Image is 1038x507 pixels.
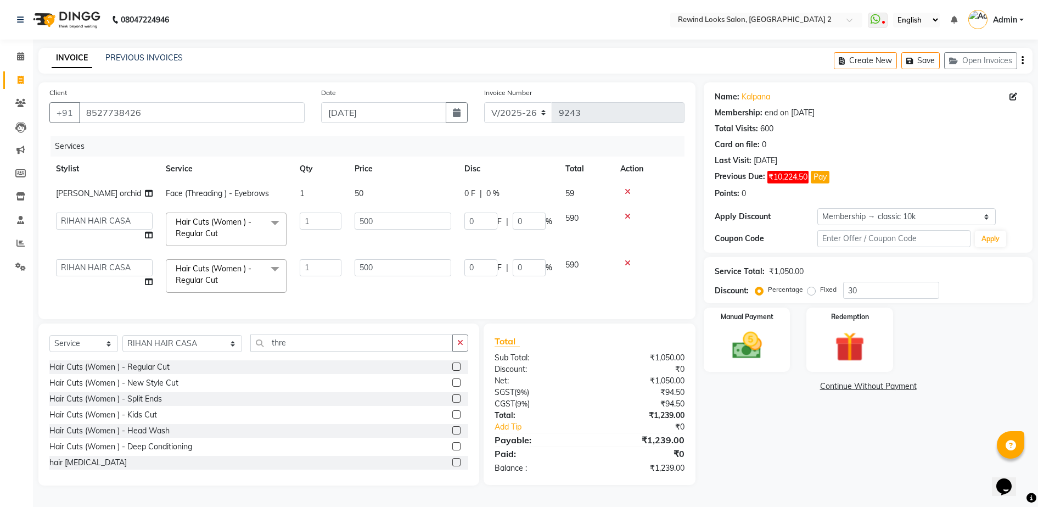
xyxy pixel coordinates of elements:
[715,211,817,222] div: Apply Discount
[769,266,804,277] div: ₹1,050.00
[49,393,162,405] div: Hair Cuts (Women ) - Split Ends
[52,48,92,68] a: INVOICE
[49,457,127,469] div: hair [MEDICAL_DATA]
[486,387,590,398] div: ( )
[51,136,693,157] div: Services
[218,229,223,238] a: x
[495,387,514,397] span: SGST
[49,425,170,437] div: Hair Cuts (Women ) - Head Wash
[49,409,157,421] div: Hair Cuts (Women ) - Kids Cut
[590,352,693,364] div: ₹1,050.00
[486,463,590,474] div: Balance :
[517,399,528,408] span: 9%
[992,463,1027,496] iframe: chat widget
[166,188,269,198] span: Face (Threading ) - Eyebrows
[590,387,693,398] div: ₹94.50
[590,433,693,447] div: ₹1,239.00
[901,52,940,69] button: Save
[968,10,987,29] img: Admin
[486,352,590,364] div: Sub Total:
[590,410,693,421] div: ₹1,239.00
[706,381,1030,392] a: Continue Without Payment
[355,188,363,198] span: 50
[765,107,815,119] div: end on [DATE]
[495,336,520,347] span: Total
[176,217,251,238] span: Hair Cuts (Women ) - Regular Cut
[546,216,552,227] span: %
[767,171,809,183] span: ₹10,224.50
[105,53,183,63] a: PREVIOUS INVOICES
[565,260,579,270] span: 590
[486,188,500,199] span: 0 %
[811,171,829,183] button: Pay
[715,188,739,199] div: Points:
[218,275,223,285] a: x
[49,102,80,123] button: +91
[565,213,579,223] span: 590
[831,312,869,322] label: Redemption
[497,262,502,274] span: F
[517,388,527,397] span: 9%
[486,398,590,410] div: ( )
[715,233,817,244] div: Coupon Code
[250,335,453,352] input: Search or Scan
[321,88,336,98] label: Date
[993,14,1017,26] span: Admin
[546,262,552,274] span: %
[590,463,693,474] div: ₹1,239.00
[506,216,508,227] span: |
[944,52,1017,69] button: Open Invoices
[715,155,751,166] div: Last Visit:
[348,157,458,181] th: Price
[159,157,293,181] th: Service
[565,188,574,198] span: 59
[56,188,141,198] span: [PERSON_NAME] orchid
[121,4,169,35] b: 08047224946
[742,91,770,103] a: Kalpana
[484,88,532,98] label: Invoice Number
[715,266,765,277] div: Service Total:
[834,52,897,69] button: Create New
[486,375,590,387] div: Net:
[760,123,773,135] div: 600
[715,123,758,135] div: Total Visits:
[607,421,693,433] div: ₹0
[715,171,765,183] div: Previous Due:
[817,230,970,247] input: Enter Offer / Coupon Code
[590,375,693,387] div: ₹1,050.00
[497,216,502,227] span: F
[762,139,766,151] div: 0
[614,157,684,181] th: Action
[49,361,170,373] div: Hair Cuts (Women ) - Regular Cut
[742,188,746,199] div: 0
[486,421,607,433] a: Add Tip
[723,328,771,363] img: _cash.svg
[480,188,482,199] span: |
[590,364,693,375] div: ₹0
[768,285,803,294] label: Percentage
[28,4,103,35] img: logo
[486,410,590,421] div: Total:
[754,155,777,166] div: [DATE]
[715,107,762,119] div: Membership:
[975,231,1006,247] button: Apply
[715,139,760,151] div: Card on file:
[715,285,749,297] div: Discount:
[300,188,304,198] span: 1
[559,157,614,181] th: Total
[721,312,773,322] label: Manual Payment
[464,188,475,199] span: 0 F
[590,447,693,460] div: ₹0
[176,264,251,285] span: Hair Cuts (Women ) - Regular Cut
[49,377,178,389] div: Hair Cuts (Women ) - New Style Cut
[826,328,874,365] img: _gift.svg
[495,399,515,409] span: CGST
[293,157,348,181] th: Qty
[486,433,590,447] div: Payable:
[49,441,192,453] div: Hair Cuts (Women ) - Deep Conditioning
[49,88,67,98] label: Client
[590,398,693,410] div: ₹94.50
[486,364,590,375] div: Discount:
[820,285,837,294] label: Fixed
[458,157,559,181] th: Disc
